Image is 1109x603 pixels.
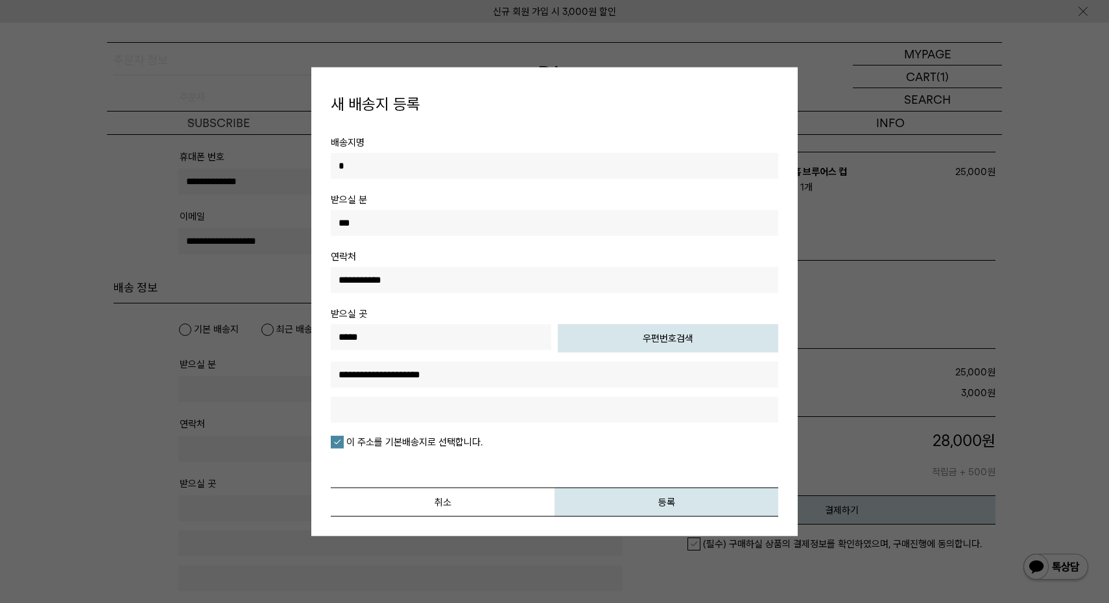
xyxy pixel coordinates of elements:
[554,487,778,516] button: 등록
[331,250,356,262] span: 연락처
[331,193,367,205] span: 받으실 분
[558,324,778,352] button: 우편번호검색
[331,307,367,319] span: 받으실 곳
[331,487,554,516] button: 취소
[331,136,364,148] span: 배송지명
[331,93,778,115] h4: 새 배송지 등록
[331,435,483,448] label: 이 주소를 기본배송지로 선택합니다.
